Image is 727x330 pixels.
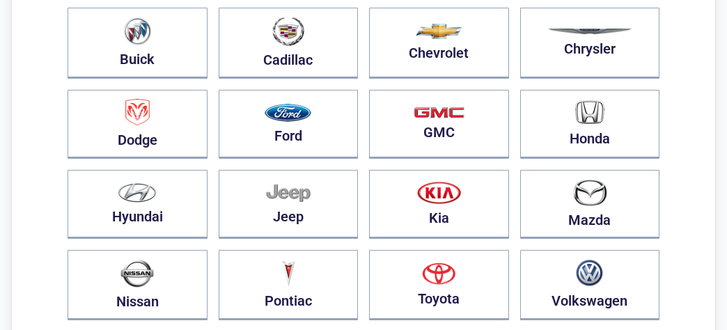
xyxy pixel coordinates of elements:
button: Toyota [369,250,509,320]
button: Pontiac [219,250,359,320]
button: Mazda [520,170,660,239]
button: GMC [369,90,509,159]
button: Kia [369,170,509,239]
button: Chrysler [520,8,660,79]
button: Cadillac [219,8,359,79]
button: Buick [68,8,208,79]
button: Jeep [219,170,359,239]
button: Volkswagen [520,250,660,320]
button: Hyundai [68,170,208,239]
button: Ford [219,90,359,159]
button: Dodge [68,90,208,159]
button: Chevrolet [369,8,509,79]
button: Honda [520,90,660,159]
button: Nissan [68,250,208,320]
